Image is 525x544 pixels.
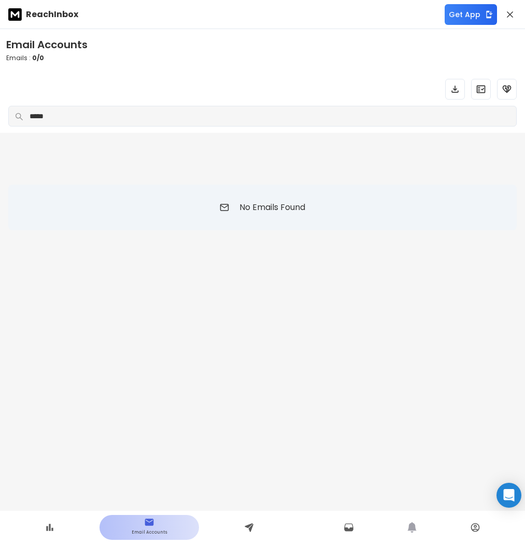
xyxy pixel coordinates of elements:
p: Emails : [6,54,88,62]
p: Email Accounts [132,527,167,538]
span: 0 / 0 [32,53,44,62]
p: ReachInbox [26,8,78,21]
p: No Emails Found [239,201,305,214]
button: Get App [445,4,497,25]
div: Open Intercom Messenger [496,483,521,508]
h1: Email Accounts [6,37,88,52]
